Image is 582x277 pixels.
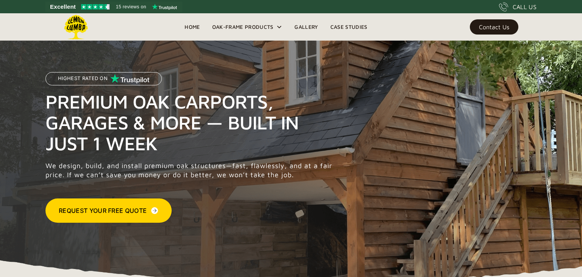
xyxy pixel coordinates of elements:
[45,2,182,12] a: See Lemon Lumba reviews on Trustpilot
[178,21,206,33] a: Home
[45,198,172,223] a: Request Your Free Quote
[324,21,374,33] a: Case Studies
[58,76,108,81] p: Highest Rated on
[45,161,336,179] p: We design, build, and install premium oak structures—fast, flawlessly, and at a fair price. If we...
[479,24,509,30] div: Contact Us
[288,21,324,33] a: Gallery
[45,91,336,154] h1: Premium Oak Carports, Garages & More — Built in Just 1 Week
[116,2,146,11] span: 15 reviews on
[45,72,162,91] a: Highest Rated on
[81,4,110,9] img: Trustpilot 4.5 stars
[206,13,289,41] div: Oak-Frame Products
[212,22,274,31] div: Oak-Frame Products
[152,4,177,10] img: Trustpilot logo
[59,206,147,215] div: Request Your Free Quote
[499,2,537,11] a: CALL US
[50,2,76,11] span: Excellent
[513,2,537,11] div: CALL US
[470,19,518,35] a: Contact Us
